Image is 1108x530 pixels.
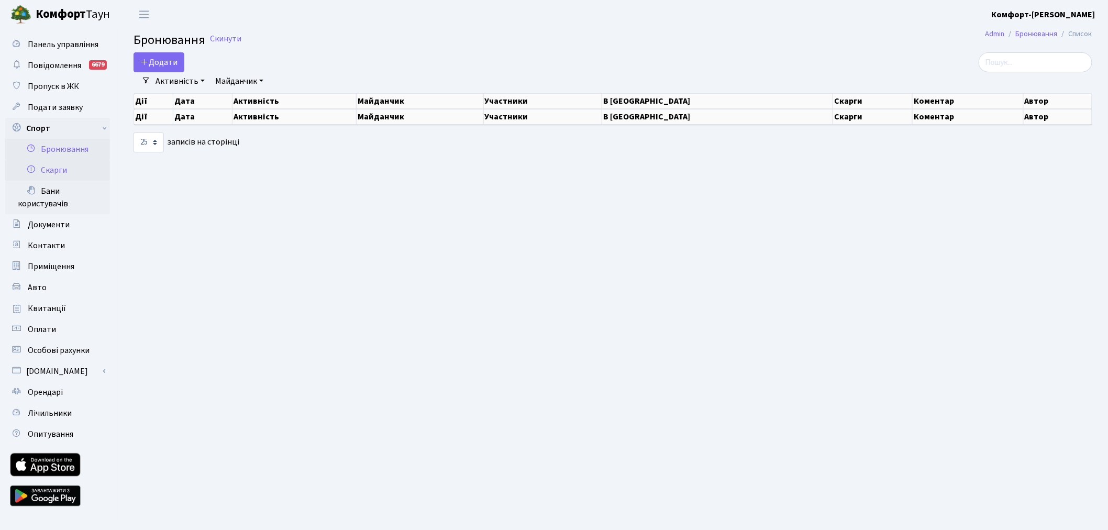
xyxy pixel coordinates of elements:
span: Повідомлення [28,60,81,71]
th: Скарги [833,109,913,125]
span: Панель управління [28,39,98,50]
a: Панель управління [5,34,110,55]
a: Бронювання [1016,28,1058,39]
div: 6679 [89,60,107,70]
a: Особові рахунки [5,340,110,361]
th: Дії [134,109,173,125]
a: Опитування [5,424,110,445]
th: Дії [134,94,173,108]
a: Активність [151,72,209,90]
a: Бани користувачів [5,181,110,214]
a: Оплати [5,319,110,340]
th: Активність [232,109,357,125]
th: Коментар [913,109,1023,125]
a: Лічильники [5,403,110,424]
a: Документи [5,214,110,235]
span: Бронювання [134,31,205,49]
th: Активність [232,94,357,108]
th: Участники [484,94,603,108]
span: Пропуск в ЖК [28,81,79,92]
span: Орендарі [28,387,63,398]
a: Орендарі [5,382,110,403]
a: Пропуск в ЖК [5,76,110,97]
span: Квитанції [28,303,66,314]
span: Оплати [28,324,56,335]
a: Спорт [5,118,110,139]
th: Автор [1024,109,1093,125]
img: logo.png [10,4,31,25]
th: Коментар [913,94,1023,108]
b: Комфорт [36,6,86,23]
th: Скарги [833,94,913,108]
th: Дата [173,94,232,108]
a: Приміщення [5,256,110,277]
a: Майданчик [211,72,268,90]
a: Скарги [5,160,110,181]
a: Контакти [5,235,110,256]
a: Повідомлення6679 [5,55,110,76]
th: Участники [484,109,603,125]
th: Майданчик [357,109,483,125]
a: Подати заявку [5,97,110,118]
span: Опитування [28,428,73,440]
nav: breadcrumb [970,23,1108,45]
th: Майданчик [357,94,483,108]
a: [DOMAIN_NAME] [5,361,110,382]
span: Особові рахунки [28,345,90,356]
button: Переключити навігацію [131,6,157,23]
span: Авто [28,282,47,293]
a: Бронювання [5,139,110,160]
label: записів на сторінці [134,132,239,152]
a: Квитанції [5,298,110,319]
a: Комфорт-[PERSON_NAME] [992,8,1095,21]
a: Admin [985,28,1005,39]
a: Скинути [210,34,241,44]
button: Додати [134,52,184,72]
span: Таун [36,6,110,24]
span: Лічильники [28,407,72,419]
span: Контакти [28,240,65,251]
li: Список [1058,28,1092,40]
th: Дата [173,109,232,125]
span: Документи [28,219,70,230]
a: Авто [5,277,110,298]
b: Комфорт-[PERSON_NAME] [992,9,1095,20]
th: В [GEOGRAPHIC_DATA] [602,94,833,108]
span: Подати заявку [28,102,83,113]
select: записів на сторінці [134,132,164,152]
th: Автор [1024,94,1093,108]
input: Пошук... [979,52,1092,72]
span: Приміщення [28,261,74,272]
th: В [GEOGRAPHIC_DATA] [602,109,833,125]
